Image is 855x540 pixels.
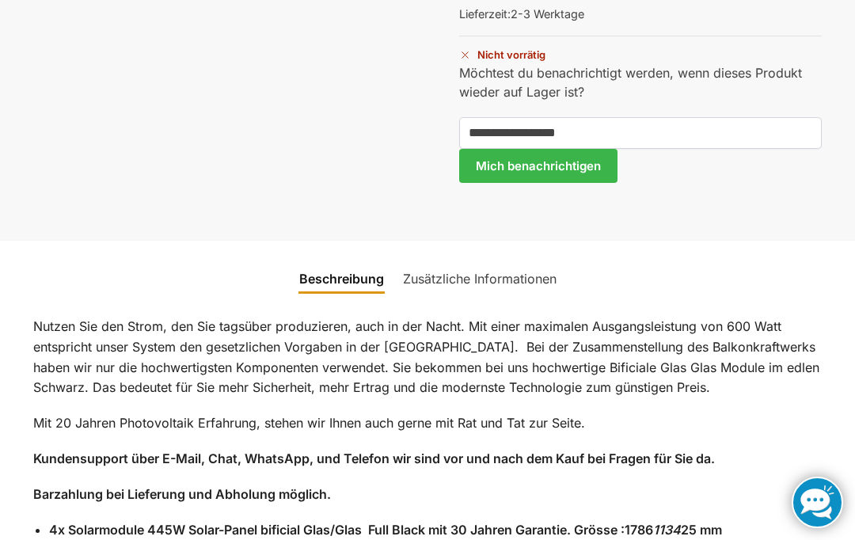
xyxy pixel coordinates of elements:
[49,522,722,538] strong: 4x Solarmodule 445W Solar-Panel bificial Glas/Glas Full Black mit 30 Jahren Garantie. Grösse :178...
[290,260,393,298] a: Beschreibung
[459,63,822,101] p: Möchtest du benachrichtigt werden, wenn dieses Produkt wieder auf Lager ist?
[33,413,822,434] p: Mit 20 Jahren Photovoltaik Erfahrung, stehen wir Ihnen auch gerne mit Rat und Tat zur Seite.
[459,149,617,184] button: Mich benachrichtigen
[33,486,331,502] strong: Barzahlung bei Lieferung und Abholung möglich.
[393,260,566,298] a: Zusätzliche Informationen
[33,317,822,397] p: Nutzen Sie den Strom, den Sie tagsüber produzieren, auch in der Nacht. Mit einer maximalen Ausgan...
[511,7,584,21] span: 2-3 Werktage
[653,522,681,538] em: 1134
[33,451,715,466] strong: Kundensupport über E-Mail, Chat, WhatsApp, und Telefon wir sind vor und nach dem Kauf bei Fragen ...
[459,7,584,21] span: Lieferzeit:
[459,36,822,63] p: Nicht vorrätig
